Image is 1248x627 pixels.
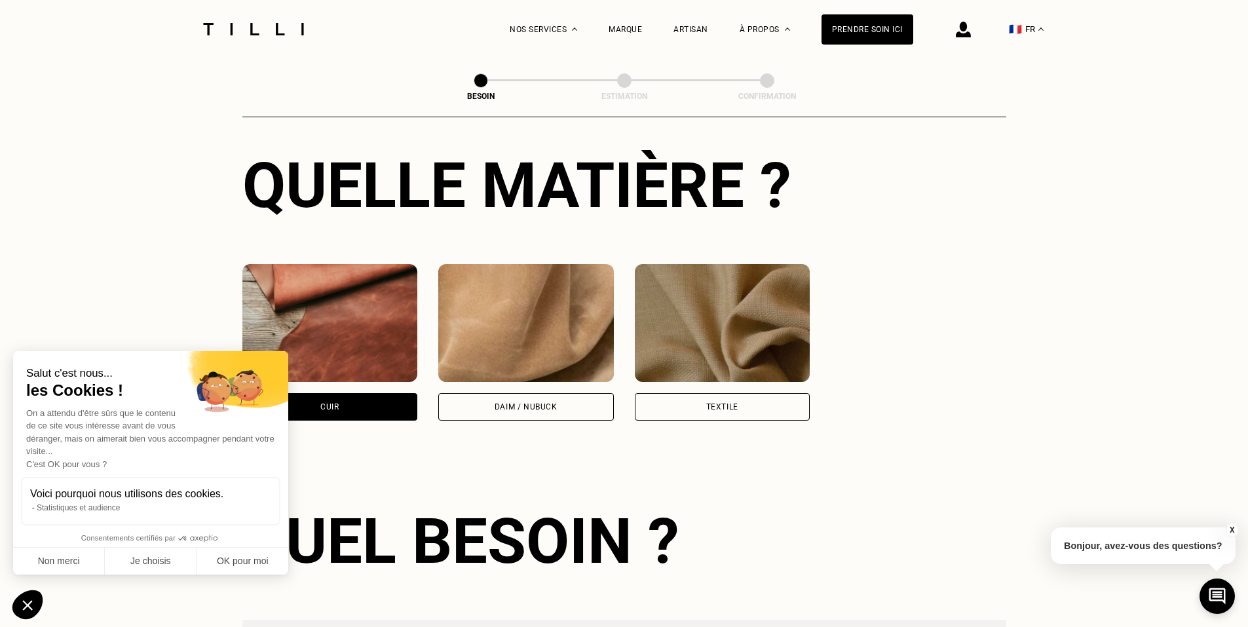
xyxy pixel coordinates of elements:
button: X [1225,523,1238,537]
div: Quelle matière ? [242,149,1006,222]
img: Menu déroulant à propos [785,28,790,31]
div: Confirmation [702,92,833,101]
div: Estimation [559,92,690,101]
img: menu déroulant [1038,28,1044,31]
a: Marque [609,25,642,34]
img: Menu déroulant [572,28,577,31]
div: Textile [706,403,738,411]
img: icône connexion [956,22,971,37]
a: Prendre soin ici [822,14,913,45]
img: Logo du service de couturière Tilli [199,23,309,35]
div: Daim / Nubuck [495,403,558,411]
span: 🇫🇷 [1009,23,1022,35]
a: Artisan [673,25,708,34]
img: Tilli retouche vos vêtements en Daim / Nubuck [438,264,614,382]
img: Tilli retouche vos vêtements en Cuir [242,264,418,382]
div: Cuir [320,403,339,411]
div: Besoin [415,92,546,101]
img: Tilli retouche vos vêtements en Textile [635,264,810,382]
div: Quel besoin ? [242,504,1006,578]
p: Bonjour, avez-vous des questions? [1051,527,1236,564]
